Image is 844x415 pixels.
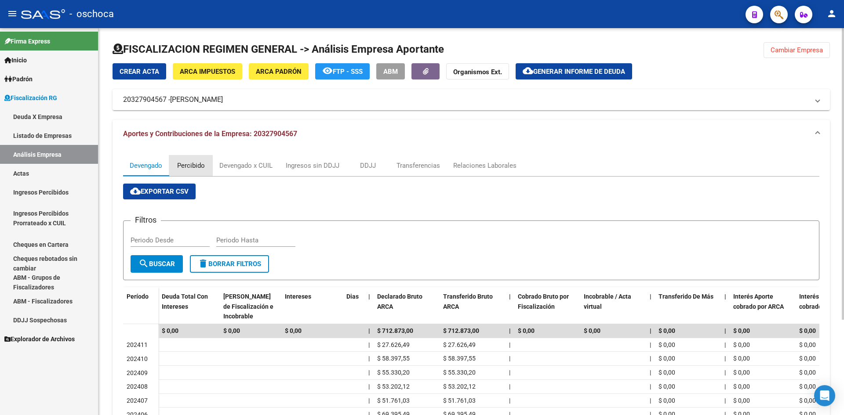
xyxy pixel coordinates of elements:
button: ABM [376,63,405,79]
span: 202409 [127,369,148,376]
span: Aportes y Contribuciones de la Empresa: 20327904567 [123,130,297,138]
span: $ 712.873,00 [377,327,413,334]
span: $ 0,00 [733,369,750,376]
span: $ 0,00 [658,383,675,390]
datatable-header-cell: Período [123,287,158,324]
span: | [509,369,510,376]
span: | [650,355,651,362]
mat-icon: cloud_download [523,65,533,76]
div: Transferencias [397,161,440,170]
h1: FISCALIZACION REGIMEN GENERAL -> Análisis Empresa Aportante [113,42,444,56]
datatable-header-cell: Deuda Total Con Intereses [158,287,220,326]
span: $ 0,00 [799,341,816,348]
button: Crear Acta [113,63,166,79]
span: Padrón [4,74,33,84]
span: $ 53.202,12 [443,383,476,390]
div: Devengado x CUIL [219,161,273,170]
span: ABM [383,68,398,76]
span: Transferido De Más [658,293,713,300]
span: $ 55.330,20 [443,369,476,376]
span: $ 51.761,03 [377,397,410,404]
span: 202411 [127,341,148,348]
span: $ 0,00 [733,397,750,404]
strong: Organismos Ext. [453,68,502,76]
span: $ 0,00 [733,341,750,348]
span: Crear Acta [120,68,159,76]
span: Cambiar Empresa [771,46,823,54]
span: Período [127,293,149,300]
span: Inicio [4,55,27,65]
span: $ 0,00 [162,327,178,334]
span: | [368,383,370,390]
button: Buscar [131,255,183,273]
span: ARCA Impuestos [180,68,235,76]
span: $ 0,00 [518,327,535,334]
span: | [368,369,370,376]
span: | [650,293,651,300]
span: | [724,293,726,300]
button: Organismos Ext. [446,63,509,79]
span: Deuda Total Con Intereses [162,293,208,310]
span: | [724,397,726,404]
div: DDJJ [360,161,376,170]
span: $ 0,00 [799,369,816,376]
span: $ 0,00 [658,369,675,376]
span: Borrar Filtros [198,260,261,268]
mat-expansion-panel-header: 20327904567 -[PERSON_NAME] [113,89,830,110]
span: Firma Express [4,36,50,46]
div: Devengado [130,161,162,170]
span: $ 0,00 [658,355,675,362]
span: $ 712.873,00 [443,327,479,334]
mat-icon: cloud_download [130,186,141,196]
span: | [509,327,511,334]
span: $ 53.202,12 [377,383,410,390]
span: | [650,369,651,376]
span: | [509,397,510,404]
mat-icon: delete [198,258,208,269]
span: Transferido Bruto ARCA [443,293,493,310]
span: Buscar [138,260,175,268]
datatable-header-cell: Declarado Bruto ARCA [374,287,440,326]
span: $ 0,00 [658,341,675,348]
datatable-header-cell: | [506,287,514,326]
datatable-header-cell: | [721,287,730,326]
div: Ingresos sin DDJJ [286,161,339,170]
span: Interés Aporte cobrado por ARCA [733,293,784,310]
mat-icon: person [826,8,837,19]
datatable-header-cell: Transferido De Más [655,287,721,326]
span: $ 51.761,03 [443,397,476,404]
datatable-header-cell: Cobrado Bruto por Fiscalización [514,287,580,326]
span: | [650,383,651,390]
mat-panel-title: 20327904567 - [123,95,809,105]
span: | [724,341,726,348]
button: ARCA Impuestos [173,63,242,79]
span: $ 0,00 [584,327,600,334]
span: | [650,341,651,348]
span: FTP - SSS [333,68,363,76]
button: Generar informe de deuda [516,63,632,79]
button: Borrar Filtros [190,255,269,273]
mat-expansion-panel-header: Aportes y Contribuciones de la Empresa: 20327904567 [113,120,830,148]
button: Exportar CSV [123,184,196,199]
span: $ 0,00 [733,355,750,362]
span: | [368,293,370,300]
span: | [724,327,726,334]
span: Generar informe de deuda [533,68,625,76]
span: $ 0,00 [285,327,302,334]
span: $ 0,00 [799,383,816,390]
span: [PERSON_NAME] de Fiscalización e Incobrable [223,293,273,320]
span: | [368,341,370,348]
span: Explorador de Archivos [4,334,75,344]
datatable-header-cell: Dias [343,287,365,326]
span: Intereses [285,293,311,300]
datatable-header-cell: | [646,287,655,326]
datatable-header-cell: Interés Aporte cobrado por ARCA [730,287,796,326]
button: FTP - SSS [315,63,370,79]
datatable-header-cell: Deuda Bruta Neto de Fiscalización e Incobrable [220,287,281,326]
span: - oschoca [69,4,114,24]
span: Incobrable / Acta virtual [584,293,631,310]
span: $ 0,00 [658,397,675,404]
span: $ 58.397,55 [443,355,476,362]
span: $ 0,00 [799,355,816,362]
span: Dias [346,293,359,300]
